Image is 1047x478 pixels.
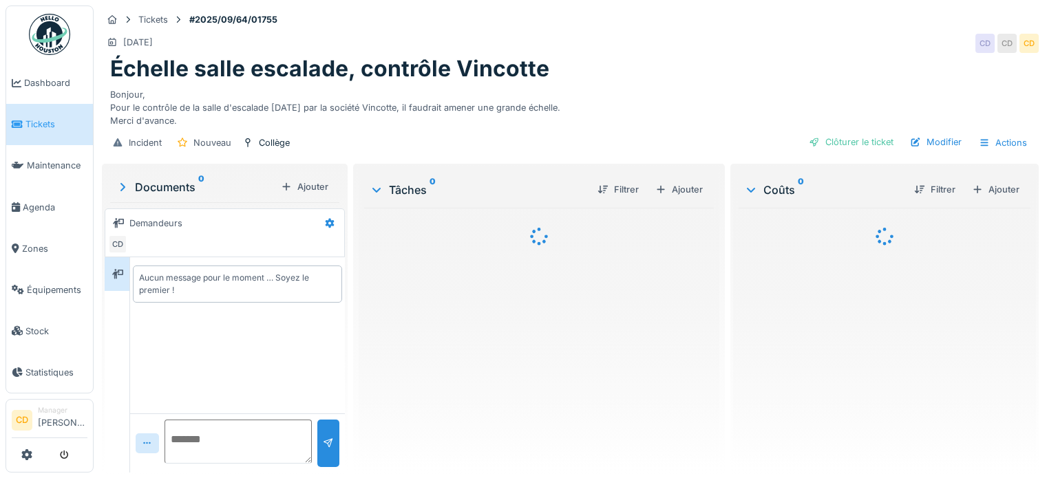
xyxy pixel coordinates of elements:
[25,366,87,379] span: Statistiques
[6,104,93,145] a: Tickets
[650,180,708,199] div: Ajouter
[24,76,87,89] span: Dashboard
[6,351,93,393] a: Statistiques
[198,179,204,195] sup: 0
[12,410,32,431] li: CD
[27,283,87,296] span: Équipements
[123,36,153,49] div: [DATE]
[12,405,87,438] a: CD Manager[PERSON_NAME]
[27,159,87,172] span: Maintenance
[22,242,87,255] span: Zones
[38,405,87,415] div: Manager
[108,235,127,254] div: CD
[430,182,436,198] sup: 0
[184,13,283,26] strong: #2025/09/64/01755
[6,310,93,351] a: Stock
[997,34,1017,53] div: CD
[6,269,93,310] a: Équipements
[138,13,168,26] div: Tickets
[966,180,1025,199] div: Ajouter
[6,63,93,104] a: Dashboard
[23,201,87,214] span: Agenda
[116,179,275,195] div: Documents
[905,133,967,151] div: Modifier
[25,325,87,338] span: Stock
[6,145,93,186] a: Maintenance
[6,186,93,228] a: Agenda
[29,14,70,55] img: Badge_color-CXgf-gQk.svg
[370,182,586,198] div: Tâches
[139,272,336,296] div: Aucun message pour le moment … Soyez le premier !
[973,133,1033,153] div: Actions
[592,180,644,199] div: Filtrer
[803,133,899,151] div: Clôturer le ticket
[110,56,549,82] h1: Échelle salle escalade, contrôle Vincotte
[744,182,903,198] div: Coûts
[6,228,93,269] a: Zones
[909,180,961,199] div: Filtrer
[193,136,231,149] div: Nouveau
[25,118,87,131] span: Tickets
[798,182,804,198] sup: 0
[38,405,87,435] li: [PERSON_NAME]
[129,217,182,230] div: Demandeurs
[275,177,334,196] div: Ajouter
[259,136,290,149] div: Collège
[110,83,1030,128] div: Bonjour, Pour le contrôle de la salle d'escalade [DATE] par la société Vincotte, il faudrait amen...
[129,136,162,149] div: Incident
[1019,34,1039,53] div: CD
[975,34,995,53] div: CD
